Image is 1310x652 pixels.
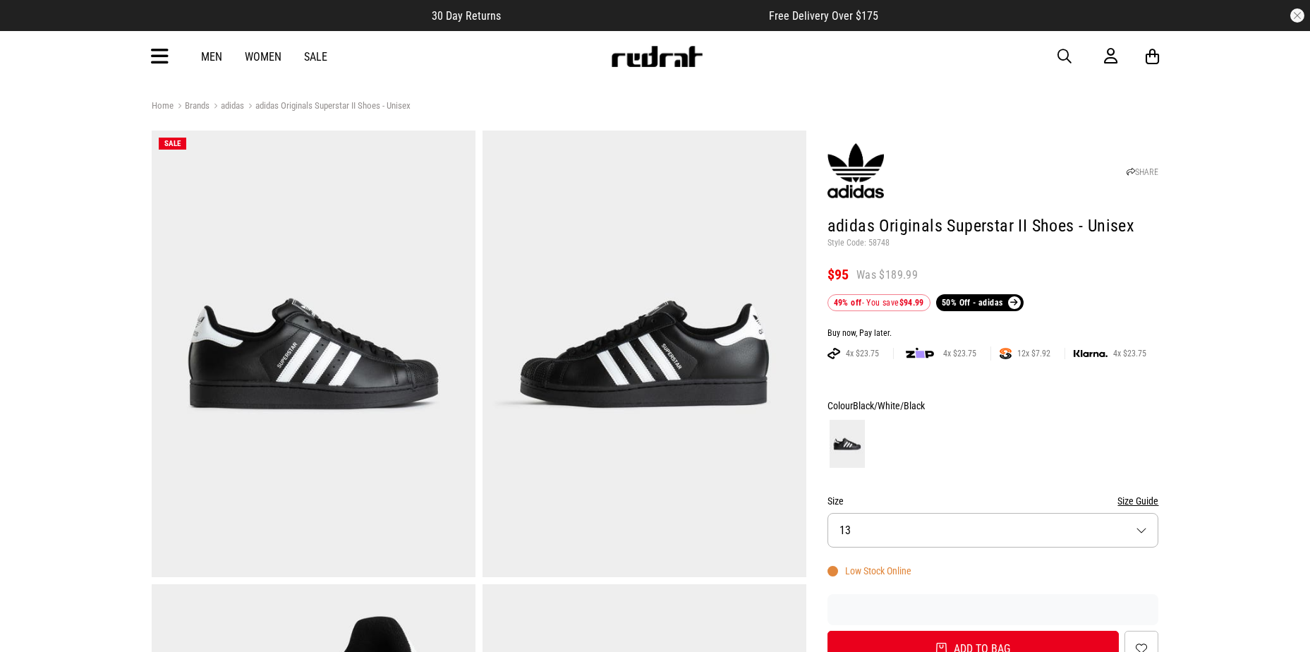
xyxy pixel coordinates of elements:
img: adidas [827,143,884,199]
button: 13 [827,513,1159,548]
button: Size Guide [1117,493,1158,509]
img: Adidas Originals Superstar Ii Shoes - Unisex in Black [483,131,806,577]
div: Size [827,493,1159,509]
img: Redrat logo [610,46,703,67]
a: Men [201,50,222,64]
h1: adidas Originals Superstar II Shoes - Unisex [827,215,1159,238]
a: adidas [210,100,244,114]
div: Buy now, Pay later. [827,328,1159,339]
iframe: Customer reviews powered by Trustpilot [529,8,741,23]
img: KLARNA [1074,350,1108,358]
img: Black/White/Black [830,420,865,468]
span: Black/White/Black [853,400,925,411]
b: $94.99 [899,298,924,308]
img: zip [906,346,934,361]
a: adidas Originals Superstar II Shoes - Unisex [244,100,411,114]
span: 4x $23.75 [840,348,885,359]
a: 50% Off - adidas [936,294,1024,311]
span: 13 [839,524,851,537]
a: Brands [174,100,210,114]
p: Style Code: 58748 [827,238,1159,249]
span: SALE [164,139,181,148]
span: 12x $7.92 [1012,348,1056,359]
div: Low Stock Online [827,565,911,576]
div: - You save [827,294,930,311]
iframe: Customer reviews powered by Trustpilot [827,603,1159,617]
a: SHARE [1127,167,1158,177]
img: SPLITPAY [1000,348,1012,359]
a: Sale [304,50,327,64]
a: Home [152,100,174,111]
span: $95 [827,266,849,283]
span: 4x $23.75 [938,348,982,359]
a: Women [245,50,281,64]
span: 30 Day Returns [432,9,501,23]
img: AFTERPAY [827,348,840,359]
span: 4x $23.75 [1108,348,1152,359]
span: Was $189.99 [856,267,918,283]
div: Colour [827,397,1159,414]
b: 49% off [834,298,862,308]
span: Free Delivery Over $175 [769,9,878,23]
img: Adidas Originals Superstar Ii Shoes - Unisex in Black [152,131,475,577]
